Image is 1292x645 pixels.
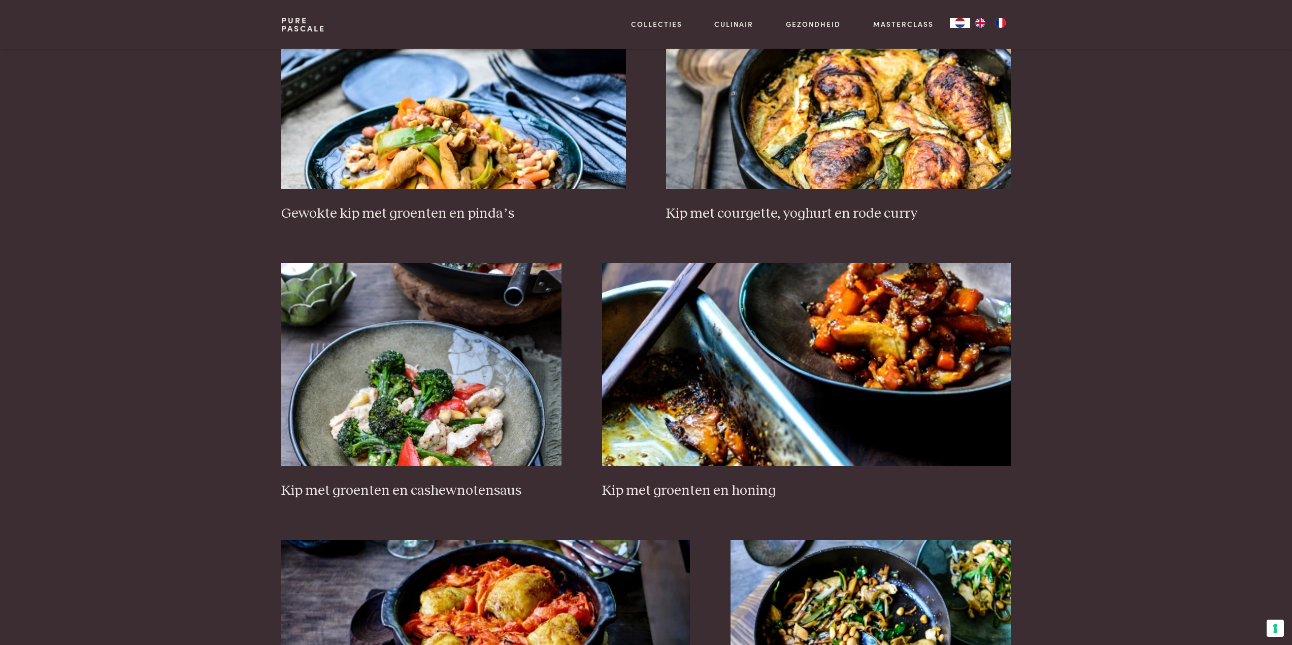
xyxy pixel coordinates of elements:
a: Masterclass [873,19,934,29]
a: Gezondheid [786,19,841,29]
button: Uw voorkeuren voor toestemming voor trackingtechnologieën [1267,620,1284,637]
aside: Language selected: Nederlands [950,18,1011,28]
a: Kip met groenten en honing Kip met groenten en honing [602,263,1011,499]
a: FR [990,18,1011,28]
a: Collecties [631,19,682,29]
a: PurePascale [281,16,325,32]
ul: Language list [970,18,1011,28]
img: Kip met groenten en honing [602,263,1011,466]
div: Language [950,18,970,28]
a: NL [950,18,970,28]
img: Kip met groenten en cashewnotensaus [281,263,561,466]
a: Kip met groenten en cashewnotensaus Kip met groenten en cashewnotensaus [281,263,561,499]
a: EN [970,18,990,28]
a: Culinair [714,19,753,29]
h3: Gewokte kip met groenten en pinda’s [281,205,625,223]
h3: Kip met groenten en honing [602,482,1011,500]
h3: Kip met courgette, yoghurt en rode curry [666,205,1010,223]
h3: Kip met groenten en cashewnotensaus [281,482,561,500]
